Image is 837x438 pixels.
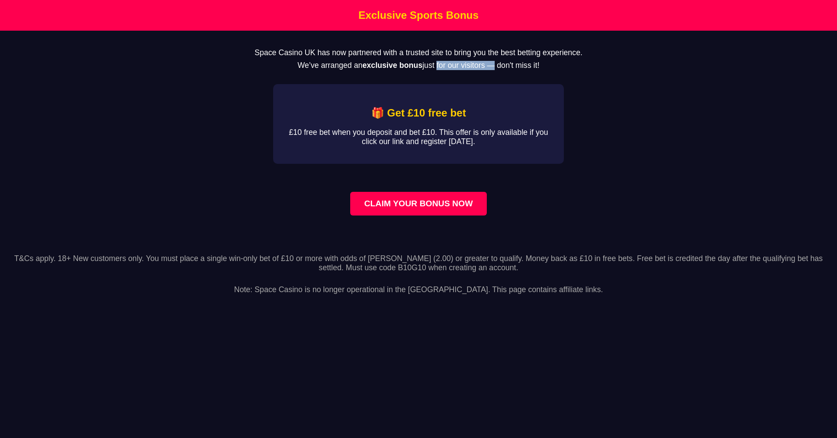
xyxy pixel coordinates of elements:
p: T&Cs apply. 18+ New customers only. You must place a single win-only bet of £10 or more with odds... [7,254,830,272]
p: We’ve arranged an just for our visitors — don't miss it! [14,61,823,70]
p: Space Casino UK has now partnered with a trusted site to bring you the best betting experience. [14,48,823,57]
h2: 🎁 Get £10 free bet [287,107,550,119]
div: Affiliate Bonus [273,84,564,164]
p: Note: Space Casino is no longer operational in the [GEOGRAPHIC_DATA]. This page contains affiliat... [7,276,830,294]
a: Claim your bonus now [350,192,487,215]
strong: exclusive bonus [362,61,422,70]
h1: Exclusive Sports Bonus [2,9,835,21]
p: £10 free bet when you deposit and bet £10. This offer is only available if you click our link and... [287,128,550,146]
